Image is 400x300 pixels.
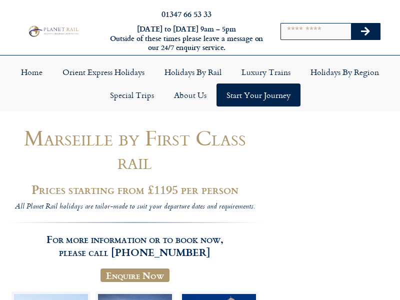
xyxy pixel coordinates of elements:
[100,268,169,282] a: Enquire Now
[154,60,231,83] a: Holidays by Rail
[26,24,80,37] img: Planet Rail Train Holidays Logo
[9,222,261,259] h3: For more information or to book now, please call [PHONE_NUMBER]
[231,60,300,83] a: Luxury Trains
[52,60,154,83] a: Orient Express Holidays
[351,23,380,39] button: Search
[164,83,216,106] a: About Us
[300,60,389,83] a: Holidays by Region
[15,201,254,213] i: All Planet Rail holidays are tailor-made to suit your departure dates and requirements.
[100,83,164,106] a: Special Trips
[109,24,264,52] h6: [DATE] to [DATE] 9am – 5pm Outside of these times please leave a message on our 24/7 enquiry serv...
[161,8,211,19] a: 01347 66 53 33
[5,60,395,106] nav: Menu
[216,83,300,106] a: Start your Journey
[9,126,261,173] h1: Marseille by First Class rail
[9,182,261,196] h2: Prices starting from £1195 per person
[11,60,52,83] a: Home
